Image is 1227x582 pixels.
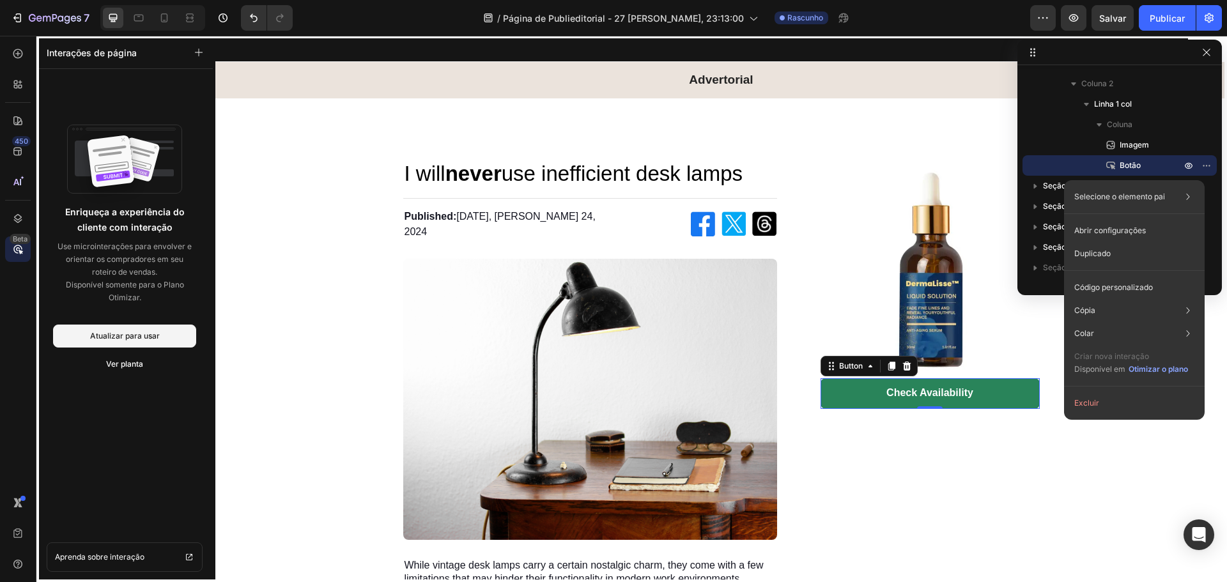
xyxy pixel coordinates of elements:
font: Interações de página [47,47,137,58]
font: Use microinterações para envolver e orientar os compradores em seu roteiro de vendas. [58,241,192,277]
font: Abrir configurações [1074,226,1146,235]
button: Salvar [1092,5,1134,31]
button: Excluir [1069,392,1200,415]
font: Publicar [1150,13,1185,24]
font: Ver planta [106,359,143,369]
iframe: Área de design [215,36,1227,582]
button: 7 [5,5,95,31]
font: Otimizar o plano [1129,364,1188,374]
font: / [497,13,500,24]
font: Criar nova interação [1074,351,1149,361]
font: Seção 4 [1043,222,1073,231]
font: Beta [13,234,27,243]
font: Colar [1074,328,1094,338]
div: Abra o Intercom Messenger [1184,519,1214,550]
font: Cópia [1074,305,1095,315]
font: Salvar [1099,13,1126,24]
font: Enriqueça a experiência do cliente com interação [65,206,185,233]
font: 7 [84,11,89,24]
a: Aprenda sobre interação [47,542,203,572]
font: Linha 1 col [1094,99,1132,109]
font: Botão [1120,160,1141,170]
font: Disponível somente para o Plano Otimizar. [66,280,184,302]
button: Otimizar o plano [1128,363,1189,376]
font: Aprenda sobre interação [55,552,144,562]
font: Seção 6 [1043,263,1073,272]
font: 450 [15,137,28,146]
font: Página de Publieditorial - 27 [PERSON_NAME], 23:13:00 [503,13,744,24]
button: Atualizar para usar [53,325,196,348]
font: Seção 5 [1043,242,1072,252]
button: Publicar [1139,5,1196,31]
font: Excluir [1074,398,1099,408]
font: Disponível em [1074,364,1125,374]
font: Duplicado [1074,249,1111,258]
font: Imagem [1120,140,1149,149]
div: Desfazer/Refazer [241,5,293,31]
button: Ver planta [53,353,196,376]
font: Seção 2 [1043,181,1072,190]
font: Rascunho [787,13,823,22]
font: Selecione o elemento pai [1074,192,1165,201]
font: Seção 3 [1043,201,1073,211]
font: Atualizar para usar [90,331,160,341]
font: Coluna 2 [1081,79,1113,88]
font: Coluna [1107,119,1132,129]
font: Código personalizado [1074,282,1153,292]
